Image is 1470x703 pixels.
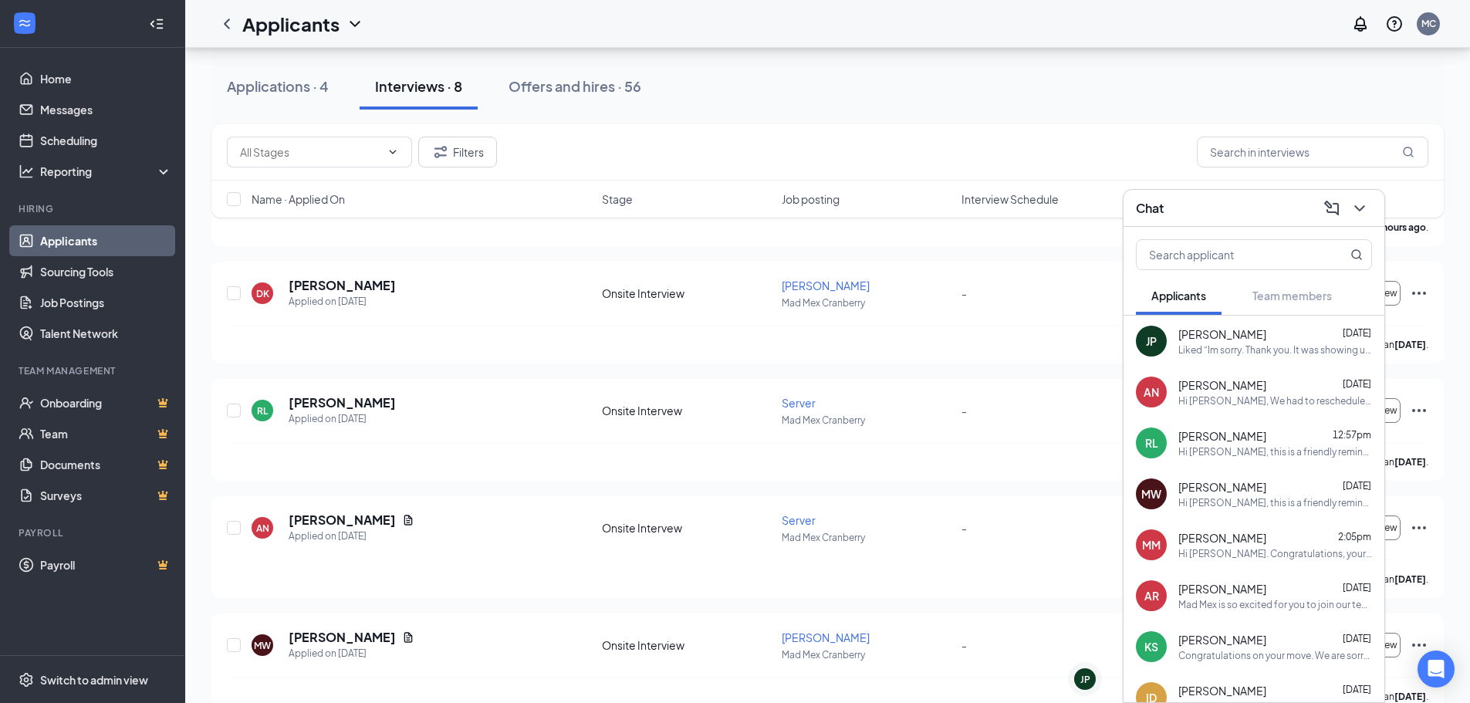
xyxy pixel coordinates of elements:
[218,15,236,33] svg: ChevronLeft
[1144,639,1158,654] div: KS
[1137,240,1320,269] input: Search applicant
[149,16,164,32] svg: Collapse
[1343,480,1371,492] span: [DATE]
[1402,146,1414,158] svg: MagnifyingGlass
[1394,691,1426,702] b: [DATE]
[1320,196,1344,221] button: ComposeMessage
[602,191,633,207] span: Stage
[602,403,772,418] div: Onsite Intervew
[1394,573,1426,585] b: [DATE]
[1350,199,1369,218] svg: ChevronDown
[289,411,396,427] div: Applied on [DATE]
[40,94,172,125] a: Messages
[961,191,1059,207] span: Interview Schedule
[1421,17,1436,30] div: MC
[40,256,172,287] a: Sourcing Tools
[256,522,269,535] div: AN
[242,11,340,37] h1: Applicants
[782,279,870,292] span: [PERSON_NAME]
[782,414,952,427] p: Mad Mex Cranberry
[1178,394,1372,407] div: Hi [PERSON_NAME], We had to reschedule your interview at Mad Mex Cranberry. Please find another t...
[40,164,173,179] div: Reporting
[1343,378,1371,390] span: [DATE]
[1142,537,1161,553] div: MM
[1136,200,1164,217] h3: Chat
[1410,519,1428,537] svg: Ellipses
[375,76,462,96] div: Interviews · 8
[289,294,396,309] div: Applied on [DATE]
[961,521,967,535] span: -
[1144,588,1159,603] div: AR
[402,514,414,526] svg: Document
[602,637,772,653] div: Onsite Interview
[418,137,497,167] button: Filter Filters
[289,629,396,646] h5: [PERSON_NAME]
[1178,530,1266,546] span: [PERSON_NAME]
[782,191,840,207] span: Job posting
[961,404,967,417] span: -
[782,396,816,410] span: Server
[1178,343,1372,357] div: Liked “Im sorry. Thank you. It was showing up with [DATE] on here. I will touch base with [PERSON...
[1178,632,1266,647] span: [PERSON_NAME]
[602,286,772,301] div: Onsite Interview
[1323,199,1341,218] svg: ComposeMessage
[1197,137,1428,167] input: Search in interviews
[40,480,172,511] a: SurveysCrown
[256,287,269,300] div: DK
[782,513,816,527] span: Server
[1178,581,1266,597] span: [PERSON_NAME]
[1418,651,1455,688] div: Open Intercom Messenger
[387,146,399,158] svg: ChevronDown
[961,638,967,652] span: -
[289,529,414,544] div: Applied on [DATE]
[1178,649,1372,662] div: Congratulations on your move. We are sorry to see you go but we appreciate you reaching out to us...
[40,672,148,688] div: Switch to admin view
[1343,633,1371,644] span: [DATE]
[240,144,380,161] input: All Stages
[782,296,952,309] p: Mad Mex Cranberry
[1178,547,1372,560] div: Hi [PERSON_NAME]. Congratulations, your meeting with Mad Mex for Server at Mad Mex Cranberry is n...
[782,531,952,544] p: Mad Mex Cranberry
[1410,284,1428,302] svg: Ellipses
[961,286,967,300] span: -
[1350,248,1363,261] svg: MagnifyingGlass
[227,76,329,96] div: Applications · 4
[289,512,396,529] h5: [PERSON_NAME]
[1351,15,1370,33] svg: Notifications
[1144,384,1159,400] div: AN
[40,418,172,449] a: TeamCrown
[1252,289,1332,302] span: Team members
[40,549,172,580] a: PayrollCrown
[782,630,870,644] span: [PERSON_NAME]
[1145,435,1158,451] div: RL
[289,646,414,661] div: Applied on [DATE]
[431,143,450,161] svg: Filter
[1151,289,1206,302] span: Applicants
[19,672,34,688] svg: Settings
[40,387,172,418] a: OnboardingCrown
[19,364,169,377] div: Team Management
[1178,377,1266,393] span: [PERSON_NAME]
[1178,496,1372,509] div: Hi [PERSON_NAME], this is a friendly reminder. Please select a meeting time slot for your [PERSON...
[1410,401,1428,420] svg: Ellipses
[1178,598,1372,611] div: Mad Mex is so excited for you to join our team! Do you know anyone else who might be interested i...
[1343,684,1371,695] span: [DATE]
[40,287,172,318] a: Job Postings
[1178,428,1266,444] span: [PERSON_NAME]
[19,202,169,215] div: Hiring
[19,164,34,179] svg: Analysis
[782,648,952,661] p: Mad Mex Cranberry
[1394,456,1426,468] b: [DATE]
[1347,196,1372,221] button: ChevronDown
[289,394,396,411] h5: [PERSON_NAME]
[346,15,364,33] svg: ChevronDown
[19,526,169,539] div: Payroll
[509,76,641,96] div: Offers and hires · 56
[1080,673,1090,686] div: JP
[40,63,172,94] a: Home
[1343,582,1371,593] span: [DATE]
[289,277,396,294] h5: [PERSON_NAME]
[257,404,268,417] div: RL
[1178,683,1266,698] span: [PERSON_NAME]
